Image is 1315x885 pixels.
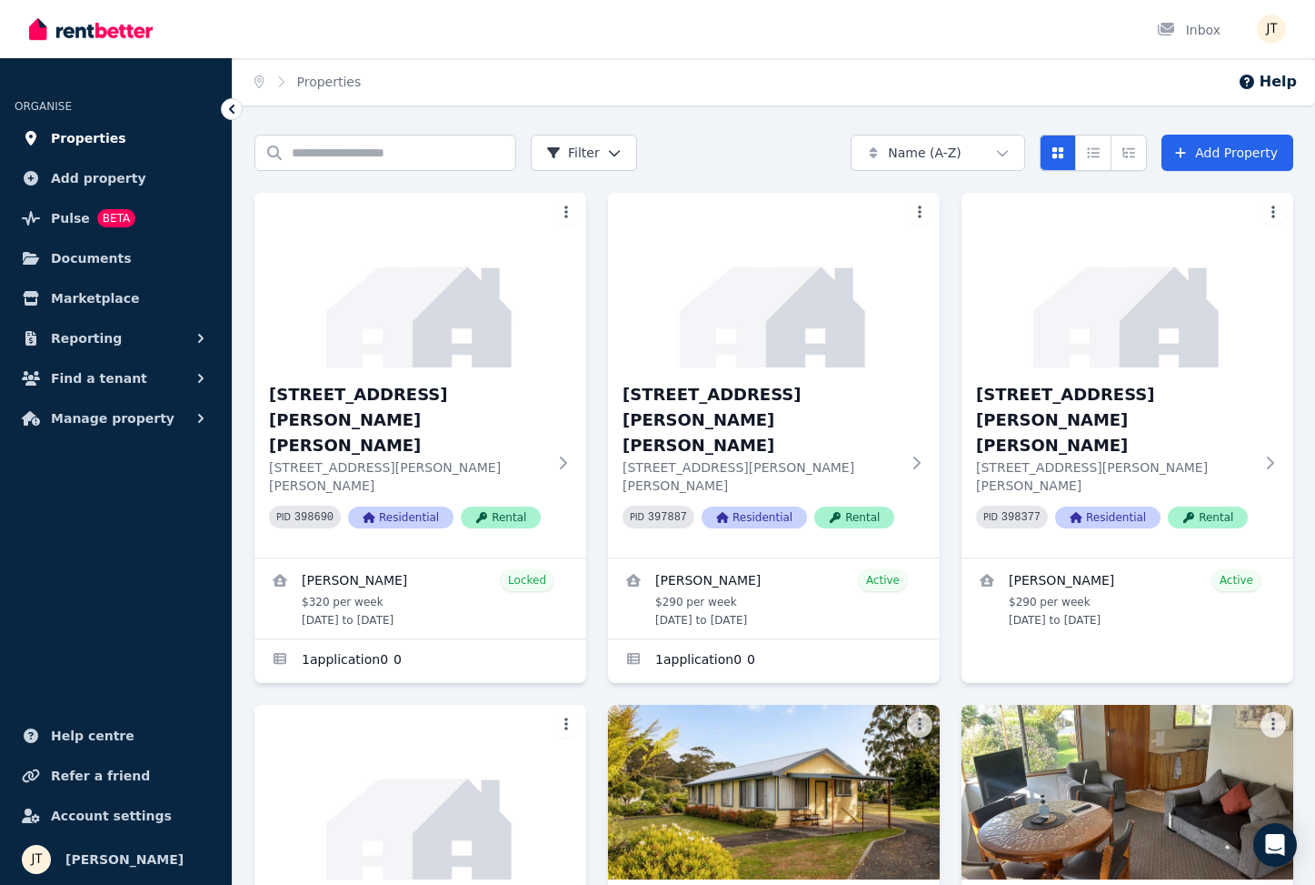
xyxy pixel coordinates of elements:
button: Find a tenant [15,360,217,397]
code: 398690 [294,511,334,524]
span: Name (A-Z) [888,144,961,162]
p: [STREET_ADDRESS][PERSON_NAME][PERSON_NAME] [976,458,1253,495]
img: 3/21 Andrew St, Strahan [961,193,1293,367]
button: Manage property [15,400,217,437]
span: Find a tenant [51,367,147,389]
a: Properties [15,120,217,156]
span: Manage property [51,407,174,429]
span: Filter [546,144,600,162]
small: PID [983,512,998,522]
h3: [STREET_ADDRESS][PERSON_NAME][PERSON_NAME] [976,382,1253,458]
button: Reporting [15,320,217,357]
a: 1/21 Andrew St, Strahan[STREET_ADDRESS][PERSON_NAME][PERSON_NAME][STREET_ADDRESS][PERSON_NAME][PE... [254,193,586,558]
button: Expanded list view [1111,135,1147,171]
button: More options [1260,200,1286,226]
span: ORGANISE [15,100,72,113]
img: Jamie Taylor [1257,15,1286,44]
span: Refer a friend [51,765,150,787]
h3: [STREET_ADDRESS][PERSON_NAME][PERSON_NAME] [269,382,546,458]
span: Help centre [51,725,134,747]
span: Residential [1055,507,1161,528]
span: Account settings [51,805,172,827]
img: Jamie Taylor [22,845,51,874]
img: RentBetter [29,15,153,43]
span: Rental [461,507,541,528]
a: Refer a friend [15,758,217,794]
span: BETA [97,209,135,227]
span: Pulse [51,207,90,229]
h3: [STREET_ADDRESS][PERSON_NAME][PERSON_NAME] [623,382,900,458]
span: [PERSON_NAME] [65,849,184,870]
img: 1/21 Andrew St, Strahan [254,193,586,367]
code: 398377 [1001,511,1041,524]
small: PID [630,512,644,522]
div: View options [1040,135,1147,171]
button: Card view [1040,135,1076,171]
a: PulseBETA [15,200,217,236]
span: Marketplace [51,287,139,309]
a: View details for Kineta Tatnell [961,558,1293,639]
img: 5/21 Andrew St, Strahan [608,705,940,880]
button: More options [1260,712,1286,738]
span: Reporting [51,327,122,349]
img: 6/21 Andrew St, Strahan [961,705,1293,880]
a: 3/21 Andrew St, Strahan[STREET_ADDRESS][PERSON_NAME][PERSON_NAME][STREET_ADDRESS][PERSON_NAME][PE... [961,193,1293,558]
a: View details for Alexandre Flaschner [608,558,940,639]
div: Open Intercom Messenger [1253,823,1297,867]
a: Applications for 2/21 Andrew St, Strahan [608,639,940,683]
span: Residential [702,507,807,528]
button: Compact list view [1075,135,1111,171]
p: [STREET_ADDRESS][PERSON_NAME][PERSON_NAME] [269,458,546,495]
a: Properties [297,75,362,89]
button: More options [907,712,932,738]
span: Rental [814,507,894,528]
span: Documents [51,247,132,269]
div: Inbox [1157,21,1220,39]
button: More options [553,200,579,226]
a: Documents [15,240,217,277]
a: View details for Mathieu Venezia [254,558,586,639]
img: 4/21 Andrew St, Strahan [254,705,586,880]
span: Add property [51,167,146,189]
a: Account settings [15,798,217,834]
button: More options [553,712,579,738]
a: Add property [15,160,217,196]
a: Applications for 1/21 Andrew St, Strahan [254,639,586,683]
span: Rental [1168,507,1248,528]
button: More options [907,200,932,226]
span: Properties [51,127,126,149]
nav: Breadcrumb [233,58,383,106]
small: PID [276,512,291,522]
a: Marketplace [15,280,217,317]
p: [STREET_ADDRESS][PERSON_NAME][PERSON_NAME] [623,458,900,495]
button: Help [1238,71,1297,93]
a: 2/21 Andrew St, Strahan[STREET_ADDRESS][PERSON_NAME][PERSON_NAME][STREET_ADDRESS][PERSON_NAME][PE... [608,193,940,558]
img: 2/21 Andrew St, Strahan [608,193,940,367]
code: 397887 [648,511,687,524]
button: Filter [531,135,637,171]
a: Help centre [15,718,217,754]
span: Residential [348,507,453,528]
button: Name (A-Z) [851,135,1025,171]
a: Add Property [1161,135,1293,171]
